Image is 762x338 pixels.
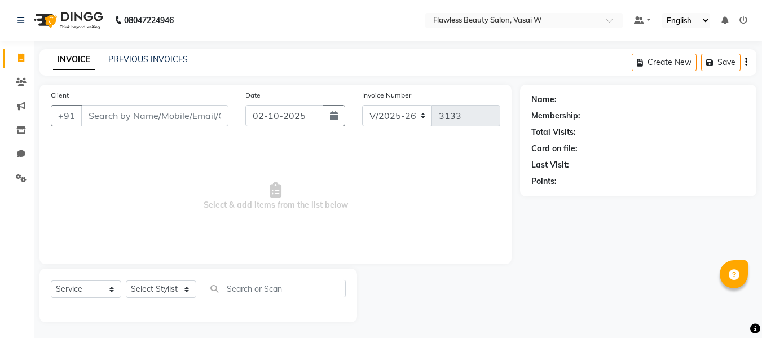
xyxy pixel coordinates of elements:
[29,5,106,36] img: logo
[245,90,261,100] label: Date
[124,5,174,36] b: 08047224946
[205,280,346,297] input: Search or Scan
[632,54,697,71] button: Create New
[362,90,411,100] label: Invoice Number
[51,105,82,126] button: +91
[701,54,741,71] button: Save
[531,94,557,106] div: Name:
[51,90,69,100] label: Client
[108,54,188,64] a: PREVIOUS INVOICES
[531,159,569,171] div: Last Visit:
[531,110,580,122] div: Membership:
[715,293,751,327] iframe: chat widget
[531,126,576,138] div: Total Visits:
[53,50,95,70] a: INVOICE
[531,143,578,155] div: Card on file:
[81,105,228,126] input: Search by Name/Mobile/Email/Code
[531,175,557,187] div: Points:
[51,140,500,253] span: Select & add items from the list below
